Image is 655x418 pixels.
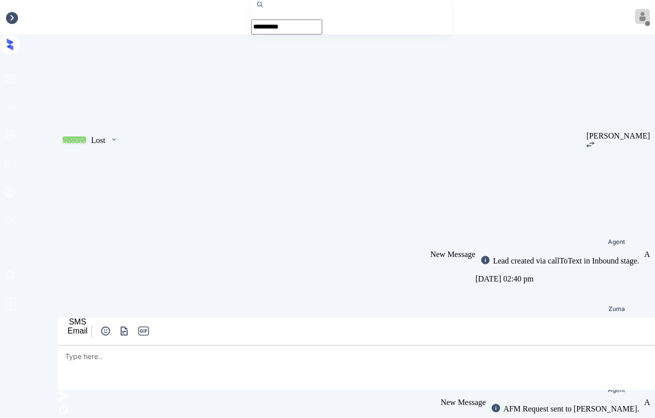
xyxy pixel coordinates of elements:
[110,135,118,144] img: icon-zuma
[490,256,639,265] div: Lead created via callToText in Inbound stage.
[100,325,112,337] img: icon-zuma
[5,13,68,22] div: Inbox / Phone Lead
[118,325,131,337] img: icon-zuma
[68,326,88,335] div: Email
[635,9,650,24] img: avatar
[58,404,70,416] img: icon-zuma
[480,255,490,265] img: icon-zuma
[405,317,450,325] span: New Message
[644,250,650,259] div: A
[608,239,625,245] span: Agent
[63,137,86,144] div: Inbound
[58,390,70,402] img: icon-zuma
[586,141,594,147] img: icon-zuma
[91,136,105,145] div: Lost
[608,306,625,312] div: Zuma
[68,317,88,326] div: SMS
[645,317,650,326] div: Z
[475,272,644,286] div: [DATE] 02:40 pm
[3,297,17,314] span: profile
[586,131,650,140] div: [PERSON_NAME]
[430,250,475,258] span: New Message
